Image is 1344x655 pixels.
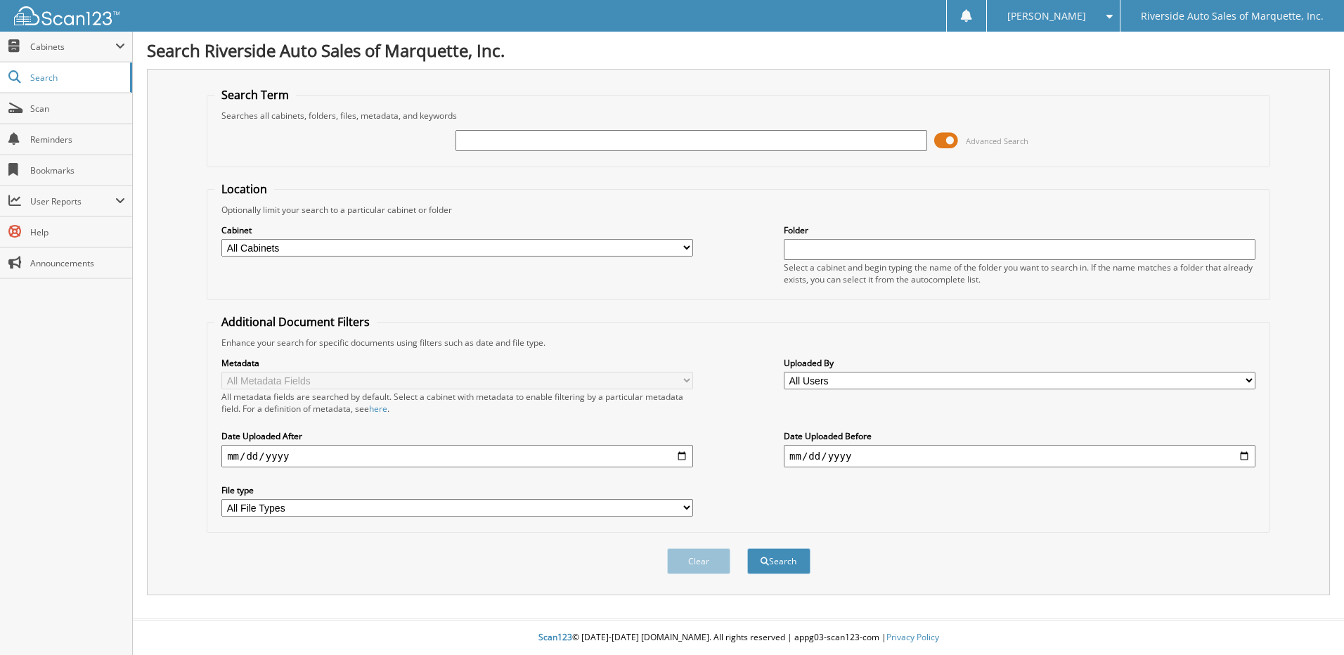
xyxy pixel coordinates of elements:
a: here [369,403,387,415]
span: Search [30,72,123,84]
label: File type [221,484,693,496]
img: scan123-logo-white.svg [14,6,119,25]
span: Scan [30,103,125,115]
span: User Reports [30,195,115,207]
span: Announcements [30,257,125,269]
button: Clear [667,548,730,574]
legend: Search Term [214,87,296,103]
label: Date Uploaded After [221,430,693,442]
span: Reminders [30,134,125,145]
div: © [DATE]-[DATE] [DOMAIN_NAME]. All rights reserved | appg03-scan123-com | [133,621,1344,655]
input: start [221,445,693,467]
label: Uploaded By [784,357,1255,369]
input: end [784,445,1255,467]
legend: Location [214,181,274,197]
span: [PERSON_NAME] [1007,12,1086,20]
div: All metadata fields are searched by default. Select a cabinet with metadata to enable filtering b... [221,391,693,415]
label: Cabinet [221,224,693,236]
button: Search [747,548,810,574]
h1: Search Riverside Auto Sales of Marquette, Inc. [147,39,1330,62]
a: Privacy Policy [886,631,939,643]
span: Cabinets [30,41,115,53]
span: Scan123 [538,631,572,643]
span: Bookmarks [30,164,125,176]
span: Help [30,226,125,238]
span: Advanced Search [966,136,1028,146]
label: Date Uploaded Before [784,430,1255,442]
legend: Additional Document Filters [214,314,377,330]
span: Riverside Auto Sales of Marquette, Inc. [1141,12,1324,20]
div: Searches all cabinets, folders, files, metadata, and keywords [214,110,1262,122]
div: Optionally limit your search to a particular cabinet or folder [214,204,1262,216]
div: Enhance your search for specific documents using filters such as date and file type. [214,337,1262,349]
label: Metadata [221,357,693,369]
div: Select a cabinet and begin typing the name of the folder you want to search in. If the name match... [784,261,1255,285]
label: Folder [784,224,1255,236]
